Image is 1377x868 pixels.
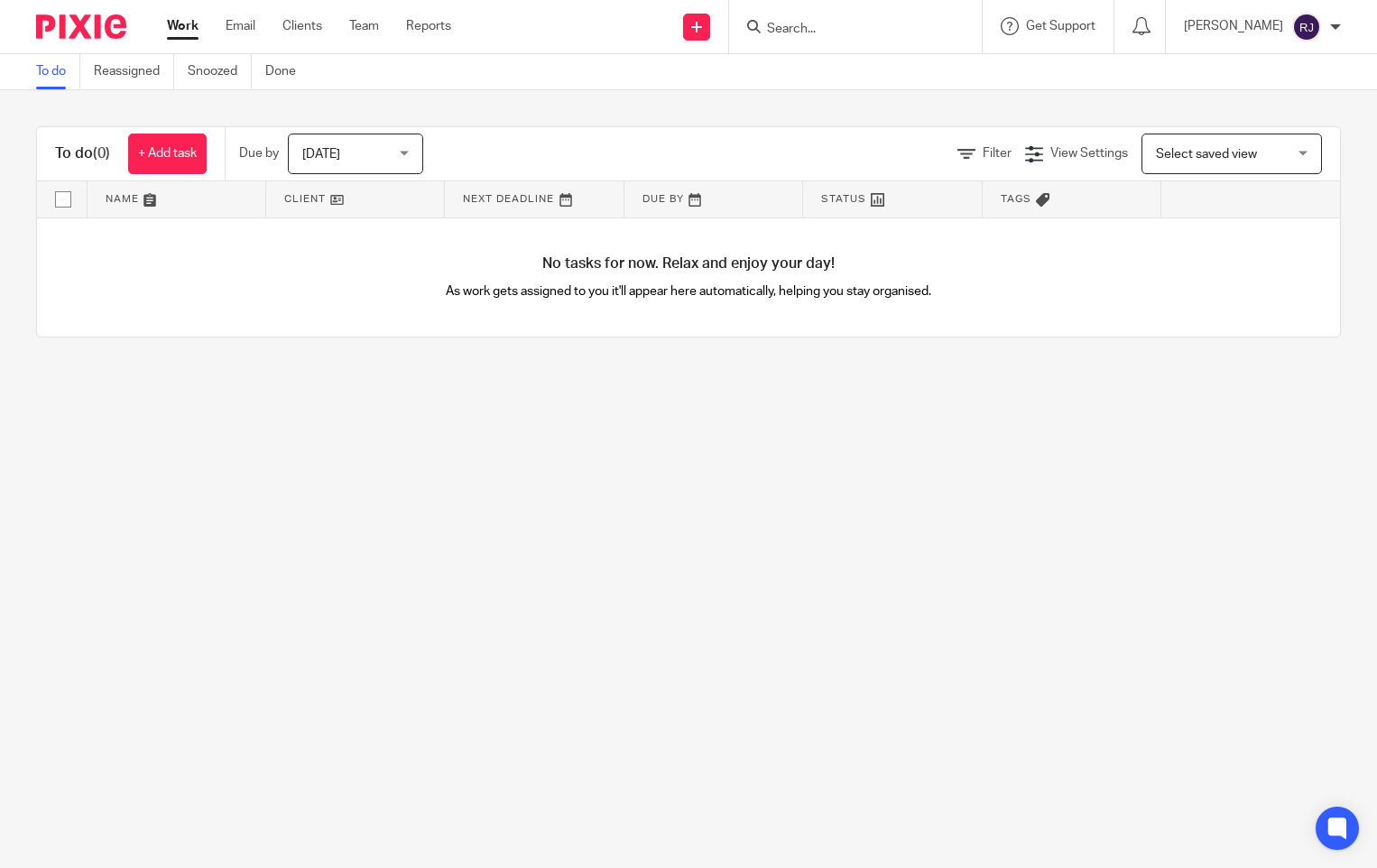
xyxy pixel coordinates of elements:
a: Clients [282,17,322,35]
a: Email [226,17,255,35]
span: [DATE] [302,148,340,161]
span: View Settings [1050,147,1128,160]
a: Done [265,54,310,89]
input: Search [765,22,928,38]
img: svg%3E [1292,13,1321,42]
h4: No tasks for now. Relax and enjoy your day! [37,254,1340,273]
a: Work [167,17,199,35]
h1: To do [55,144,110,163]
p: [PERSON_NAME] [1184,17,1283,35]
span: Tags [1001,194,1031,204]
p: Due by [239,144,279,162]
a: To do [36,54,80,89]
span: Get Support [1026,20,1095,32]
img: Pixie [36,14,126,39]
a: Snoozed [188,54,252,89]
p: As work gets assigned to you it'll appear here automatically, helping you stay organised. [363,282,1014,300]
span: Select saved view [1156,148,1257,161]
a: Team [349,17,379,35]
span: Filter [983,147,1012,160]
a: Reports [406,17,451,35]
span: (0) [93,146,110,161]
a: Reassigned [94,54,174,89]
a: + Add task [128,134,207,174]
